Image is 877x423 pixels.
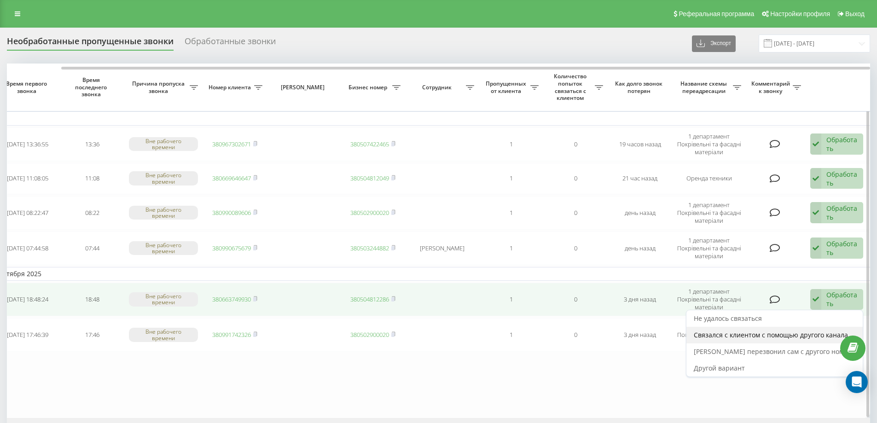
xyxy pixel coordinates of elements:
a: 380990089606 [212,209,251,217]
td: 07:44 [60,232,124,265]
div: Обработать [826,290,858,308]
td: 19 часов назад [608,127,672,161]
td: Оренда техники [672,163,746,194]
div: Обработать [826,170,858,187]
span: Как долго звонок потерян [615,80,665,94]
div: Вне рабочего времени [129,171,198,185]
a: 380502900020 [350,209,389,217]
div: Open Intercom Messenger [846,371,868,393]
span: Название схемы переадресации [677,80,733,94]
a: 380507422465 [350,140,389,148]
td: 3 дня назад [608,318,672,352]
span: Причина пропуска звонка [129,80,190,94]
td: день назад [608,232,672,265]
td: 0 [543,127,608,161]
td: 0 [543,318,608,352]
a: 380503244882 [350,244,389,252]
td: день назад [608,196,672,230]
td: 08:22 [60,196,124,230]
div: Вне рабочего времени [129,206,198,220]
td: 3 дня назад [608,283,672,316]
td: 1 [479,127,543,161]
span: Сотрудник [410,84,466,91]
td: 18:48 [60,283,124,316]
td: 1 [479,196,543,230]
td: 21 час назад [608,163,672,194]
a: 380967302671 [212,140,251,148]
a: 380663749930 [212,295,251,303]
div: Вне рабочего времени [129,241,198,255]
button: Экспорт [692,35,736,52]
td: 0 [543,163,608,194]
div: Вне рабочего времени [129,292,198,306]
td: 1 департамент Покрівельні та фасадні матеріали [672,127,746,161]
td: 1 [479,163,543,194]
span: Время последнего звонка [67,76,117,98]
td: 0 [543,232,608,265]
span: Настройки профиля [770,10,830,17]
span: Номер клиента [207,84,254,91]
a: 380504812286 [350,295,389,303]
td: 1 [479,283,543,316]
span: Другой вариант [694,364,745,372]
a: 380502900020 [350,330,389,339]
span: Не удалось связаться [694,314,762,323]
div: Вне рабочего времени [129,137,198,151]
td: 0 [543,283,608,316]
div: Необработанные пропущенные звонки [7,36,174,51]
td: 0 [543,196,608,230]
div: Вне рабочего времени [129,328,198,342]
a: 380504812049 [350,174,389,182]
span: Реферальная программа [679,10,754,17]
div: Обработанные звонки [185,36,276,51]
td: 17:46 [60,318,124,352]
td: 11:08 [60,163,124,194]
span: Связался с клиентом с помощью другого канала [694,330,848,339]
span: Комментарий к звонку [750,80,793,94]
span: Время первого звонка [3,80,52,94]
span: Бизнес номер [345,84,392,91]
a: 380669646647 [212,174,251,182]
a: 380990675679 [212,244,251,252]
span: Количество попыток связаться с клиентом [548,73,595,101]
div: Обработать [826,204,858,221]
td: [PERSON_NAME] [405,232,479,265]
div: Обработать [826,135,858,153]
div: Обработать [826,239,858,257]
td: 1 [479,318,543,352]
td: 1 департамент Покрівельні та фасадні матеріали [672,196,746,230]
span: [PERSON_NAME] [275,84,333,91]
td: 1 [479,232,543,265]
td: 1 департамент Покрівельні та фасадні матеріали [672,283,746,316]
a: 380991742326 [212,330,251,339]
span: Пропущенных от клиента [483,80,530,94]
span: [PERSON_NAME] перезвонил сам с другого номера [694,347,855,356]
td: 1 департамент Покрівельні та фасадні матеріали [672,232,746,265]
td: 1 департамент Покрівельні та фасадні матеріали [672,318,746,352]
td: 13:36 [60,127,124,161]
span: Выход [845,10,865,17]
